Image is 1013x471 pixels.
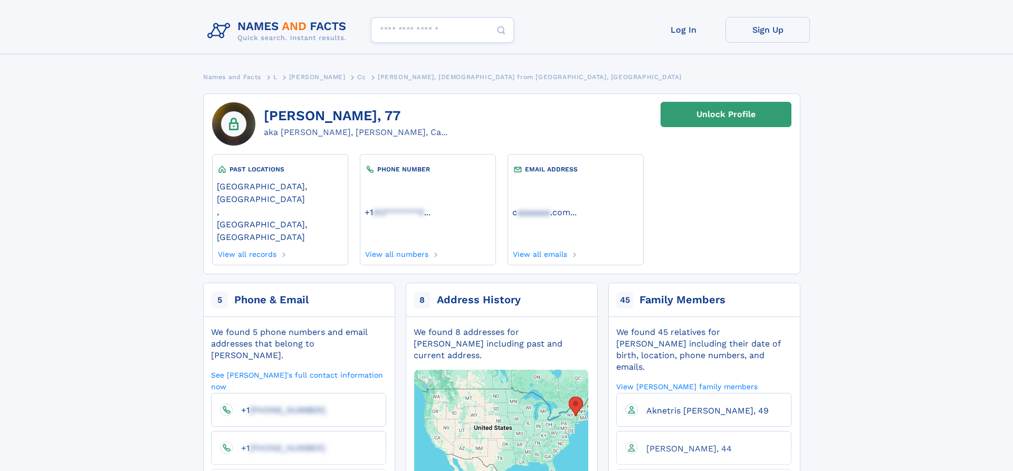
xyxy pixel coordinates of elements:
[264,108,447,124] h1: [PERSON_NAME], 77
[638,405,769,415] a: Aknetris [PERSON_NAME], 49
[217,175,343,247] div: ,
[211,370,386,391] a: See [PERSON_NAME]'s full contact information now
[512,164,639,175] div: EMAIL ADDRESS
[233,443,326,453] a: +1[PHONE_NUMBER]
[512,206,570,217] a: caaaaaaa.com
[234,293,309,307] div: Phone & Email
[437,293,521,307] div: Address History
[211,292,228,309] span: 5
[641,17,725,43] a: Log In
[264,126,447,139] div: aka [PERSON_NAME], [PERSON_NAME], Ca...
[217,247,276,258] a: View all records
[273,70,278,83] a: L
[203,70,261,83] a: Names and Facts
[250,443,326,453] span: [PHONE_NUMBER]
[365,207,491,217] a: ...
[289,70,346,83] a: [PERSON_NAME]
[646,444,732,454] span: [PERSON_NAME], 44
[365,247,429,258] a: View all numbers
[357,70,366,83] a: Cc
[414,292,431,309] span: 8
[616,292,633,309] span: 45
[517,207,550,217] span: aaaaaaa
[512,207,639,217] a: ...
[661,102,791,127] a: Unlock Profile
[273,73,278,81] span: L
[616,381,758,391] a: View [PERSON_NAME] family members
[203,17,355,45] img: Logo Names and Facts
[639,293,725,307] div: Family Members
[217,164,343,175] div: PAST LOCATIONS
[646,406,769,416] span: Aknetris [PERSON_NAME], 49
[365,164,491,175] div: PHONE NUMBER
[696,102,756,127] div: Unlock Profile
[489,17,514,43] button: Search Button
[638,443,732,453] a: [PERSON_NAME], 44
[357,73,366,81] span: Cc
[725,17,810,43] a: Sign Up
[217,180,343,204] a: [GEOGRAPHIC_DATA], [GEOGRAPHIC_DATA]
[378,73,682,81] span: [PERSON_NAME], [DEMOGRAPHIC_DATA] from [GEOGRAPHIC_DATA], [GEOGRAPHIC_DATA]
[289,73,346,81] span: [PERSON_NAME]
[250,405,326,415] span: [PHONE_NUMBER]
[217,218,343,242] a: [GEOGRAPHIC_DATA], [GEOGRAPHIC_DATA]
[512,247,568,258] a: View all emails
[414,326,589,361] div: We found 8 addresses for [PERSON_NAME] including past and current address.
[233,405,326,415] a: +1[PHONE_NUMBER]
[371,17,514,43] input: search input
[211,326,386,361] div: We found 5 phone numbers and email addresses that belong to [PERSON_NAME].
[616,326,791,373] div: We found 45 relatives for [PERSON_NAME] including their date of birth, location, phone numbers, a...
